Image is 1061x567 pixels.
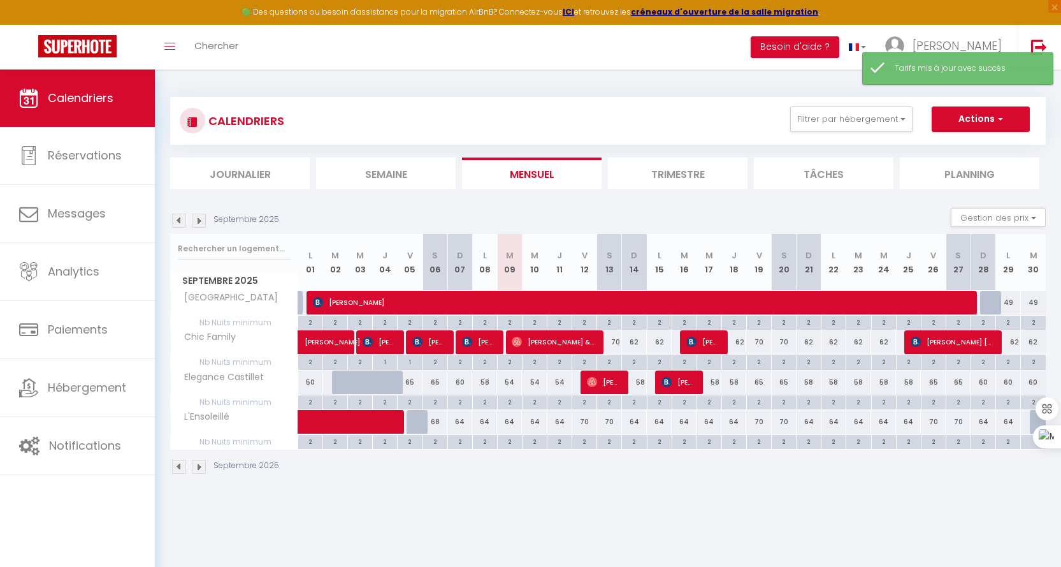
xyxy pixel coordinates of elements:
[547,435,572,447] div: 2
[921,395,946,408] div: 2
[996,316,1020,328] div: 2
[721,234,746,291] th: 18
[1021,371,1046,394] div: 60
[622,234,647,291] th: 14
[462,330,495,354] span: [PERSON_NAME] [PERSON_NAME]
[996,410,1021,434] div: 64
[697,316,721,328] div: 2
[523,316,547,328] div: 2
[797,355,821,367] div: 2
[497,410,522,434] div: 64
[797,395,821,408] div: 2
[821,316,846,328] div: 2
[398,355,422,367] div: 1
[523,435,547,447] div: 2
[647,234,672,291] th: 15
[1031,39,1047,55] img: logout
[373,435,397,447] div: 2
[672,355,697,367] div: 2
[597,410,622,434] div: 70
[896,371,921,394] div: 58
[572,355,596,367] div: 2
[797,234,821,291] th: 21
[996,395,1020,408] div: 2
[897,395,921,408] div: 2
[697,234,721,291] th: 17
[622,435,646,447] div: 2
[686,330,719,354] span: [PERSON_NAME]
[348,355,372,367] div: 2
[523,395,547,408] div: 2
[747,435,771,447] div: 2
[473,355,497,367] div: 2
[1006,249,1010,261] abbr: L
[697,355,721,367] div: 2
[871,330,896,354] div: 62
[622,395,646,408] div: 2
[797,316,821,328] div: 2
[472,234,497,291] th: 08
[48,147,122,163] span: Réservations
[732,249,737,261] abbr: J
[523,355,547,367] div: 2
[547,395,572,408] div: 2
[661,370,695,394] span: [PERSON_NAME]
[205,107,284,135] h3: CALENDRIERS
[722,355,746,367] div: 2
[781,249,787,261] abbr: S
[563,6,574,17] a: ICI
[48,321,108,337] span: Paiements
[498,395,522,408] div: 2
[900,158,1039,189] li: Planning
[876,25,1018,70] a: ... [PERSON_NAME]
[754,158,893,189] li: Tâches
[1021,291,1046,314] div: 49
[672,316,697,328] div: 2
[323,234,348,291] th: 02
[498,316,522,328] div: 2
[971,371,995,394] div: 60
[746,410,771,434] div: 70
[951,208,1046,227] button: Gestion des prix
[423,355,447,367] div: 2
[547,316,572,328] div: 2
[423,395,447,408] div: 2
[697,371,721,394] div: 58
[946,371,971,394] div: 65
[697,395,721,408] div: 2
[348,316,372,328] div: 2
[1021,355,1046,367] div: 2
[647,435,672,447] div: 2
[895,63,1040,75] div: Tarifs mis à jour avec succès
[996,330,1021,354] div: 62
[531,249,538,261] abbr: M
[722,395,746,408] div: 2
[746,371,771,394] div: 65
[587,370,620,394] span: [PERSON_NAME]-Radot
[896,234,921,291] th: 25
[298,234,323,291] th: 01
[921,371,946,394] div: 65
[872,355,896,367] div: 2
[897,316,921,328] div: 2
[1030,249,1037,261] abbr: M
[647,316,672,328] div: 2
[747,395,771,408] div: 2
[171,316,298,330] span: Nb Nuits minimum
[298,316,322,328] div: 2
[971,355,995,367] div: 2
[971,435,995,447] div: 2
[48,205,106,221] span: Messages
[896,410,921,434] div: 64
[10,5,48,43] button: Ouvrir le widget de chat LiveChat
[422,371,447,394] div: 65
[323,435,347,447] div: 2
[846,410,871,434] div: 64
[846,371,871,394] div: 58
[472,371,497,394] div: 58
[872,395,896,408] div: 2
[498,355,522,367] div: 2
[48,90,113,106] span: Calendriers
[996,371,1021,394] div: 60
[447,234,472,291] th: 07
